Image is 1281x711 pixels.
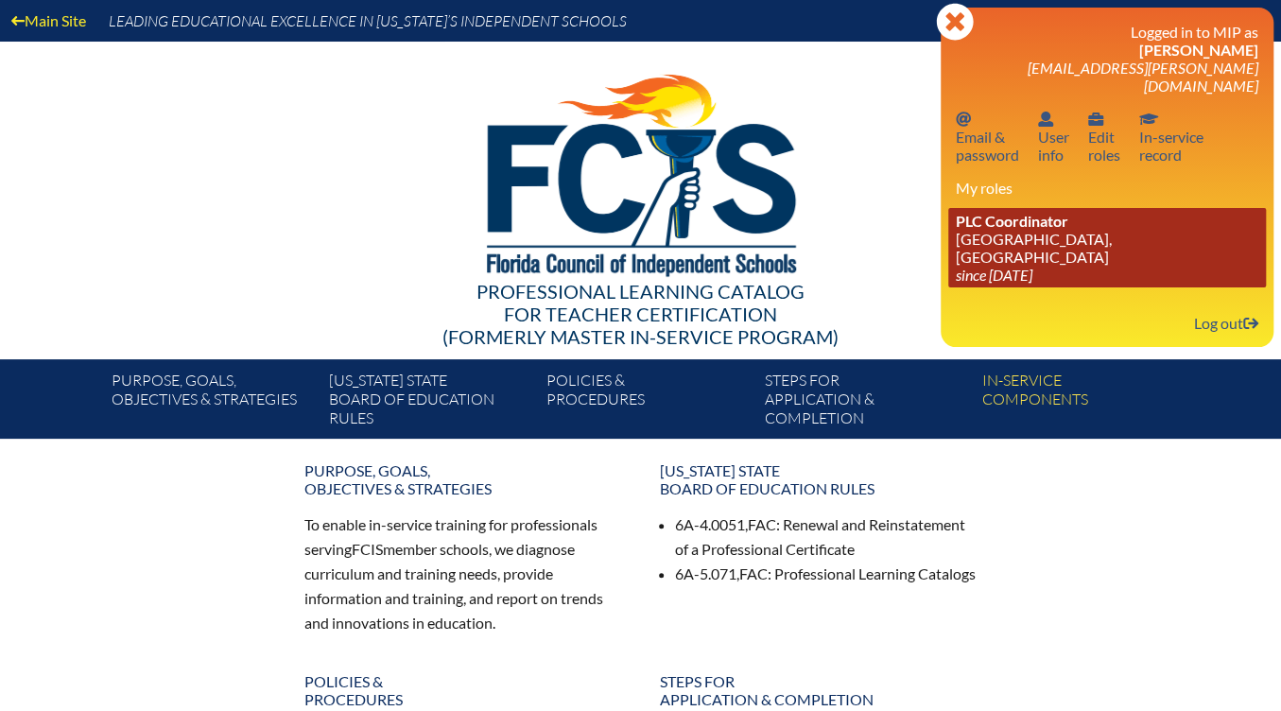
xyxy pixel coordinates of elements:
p: To enable in-service training for professionals serving member schools, we diagnose curriculum an... [304,512,622,634]
i: since [DATE] [956,266,1032,284]
img: FCISlogo221.eps [445,42,836,300]
a: Log outLog out [1186,310,1266,336]
a: Steps forapplication & completion [757,367,975,439]
a: [US_STATE] StateBoard of Education rules [321,367,539,439]
span: FCIS [352,540,383,558]
svg: Close [936,3,974,41]
span: [EMAIL_ADDRESS][PERSON_NAME][DOMAIN_NAME] [1028,59,1258,95]
a: User infoUserinfo [1030,106,1077,167]
span: FAC [748,515,776,533]
span: [PERSON_NAME] [1139,41,1258,59]
a: Main Site [4,8,94,33]
span: PLC Coordinator [956,212,1068,230]
a: PLC Coordinator [GEOGRAPHIC_DATA], [GEOGRAPHIC_DATA] since [DATE] [948,208,1266,287]
span: FAC [739,564,768,582]
li: 6A-5.071, : Professional Learning Catalogs [675,562,978,586]
li: 6A-4.0051, : Renewal and Reinstatement of a Professional Certificate [675,512,978,562]
svg: User info [1038,112,1053,127]
svg: In-service record [1139,112,1158,127]
a: Policies &Procedures [539,367,756,439]
svg: Email password [956,112,971,127]
a: In-servicecomponents [975,367,1192,439]
a: User infoEditroles [1081,106,1128,167]
div: Professional Learning Catalog (formerly Master In-service Program) [96,280,1186,348]
a: [US_STATE] StateBoard of Education rules [649,454,989,505]
a: In-service recordIn-servicerecord [1132,106,1211,167]
svg: User info [1088,112,1103,127]
h3: My roles [956,179,1258,197]
a: Email passwordEmail &password [948,106,1027,167]
h3: Logged in to MIP as [956,23,1258,95]
a: Purpose, goals,objectives & strategies [293,454,633,505]
svg: Log out [1243,316,1258,331]
a: Purpose, goals,objectives & strategies [103,367,320,439]
span: for Teacher Certification [504,303,777,325]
